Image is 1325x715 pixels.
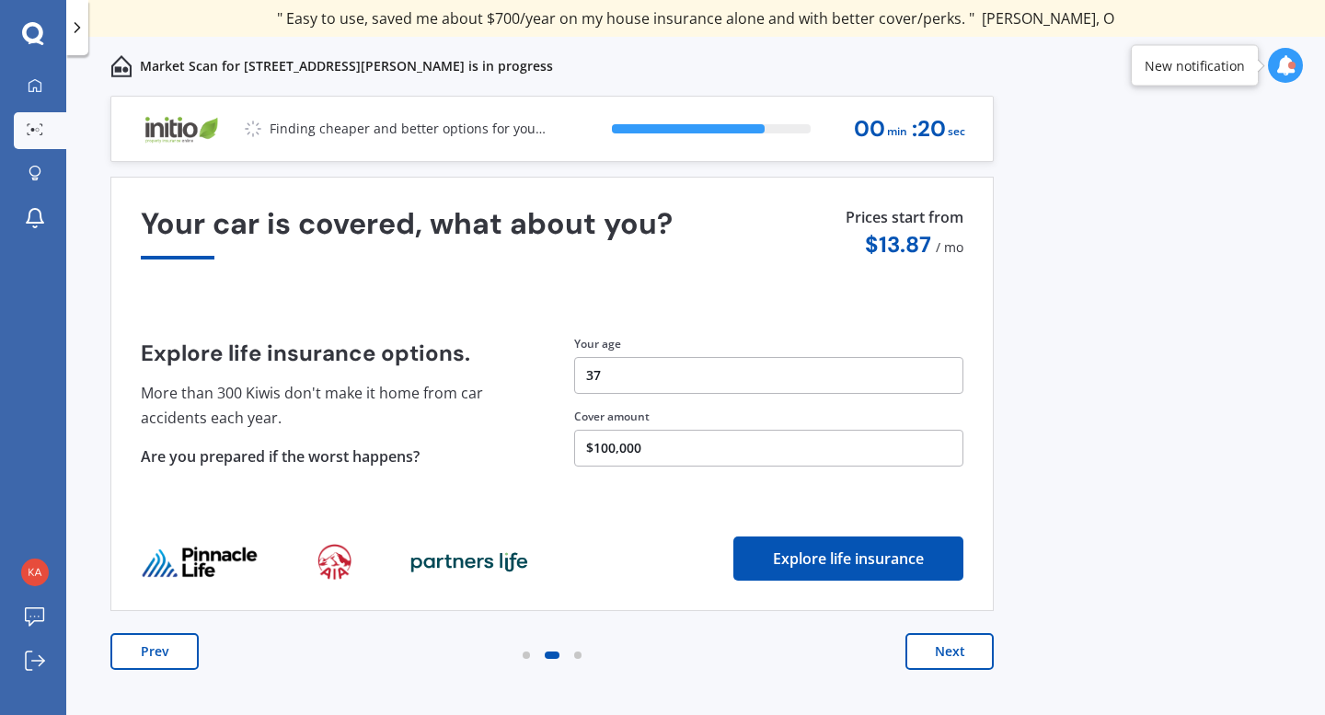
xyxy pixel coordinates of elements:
div: Cover amount [574,409,963,425]
p: Market Scan for [STREET_ADDRESS][PERSON_NAME] is in progress [140,57,553,75]
span: / mo [936,238,963,256]
span: sec [948,120,965,144]
img: life_provider_logo_1 [317,544,351,581]
img: d3728c11970ca307b4de996b445faba9 [21,559,49,586]
button: Explore life insurance [733,536,963,581]
span: min [887,120,907,144]
button: 37 [574,357,963,394]
span: Are you prepared if the worst happens? [141,446,420,467]
img: life_provider_logo_0 [141,546,259,579]
p: Finding cheaper and better options for you... [270,120,546,138]
button: Prev [110,633,199,670]
button: Next [905,633,994,670]
span: 00 [854,117,885,142]
p: More than 300 Kiwis don't make it home from car accidents each year. [141,381,530,430]
span: $ 13.87 [865,230,931,259]
img: life_provider_logo_2 [410,551,528,573]
div: Your car is covered, what about you? [141,207,963,259]
h4: Explore life insurance options. [141,340,530,366]
div: Your age [574,336,963,352]
p: Prices start from [846,207,963,232]
button: $100,000 [574,430,963,467]
img: home-and-contents.b802091223b8502ef2dd.svg [110,55,132,77]
div: New notification [1145,56,1245,75]
span: : 20 [912,117,946,142]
